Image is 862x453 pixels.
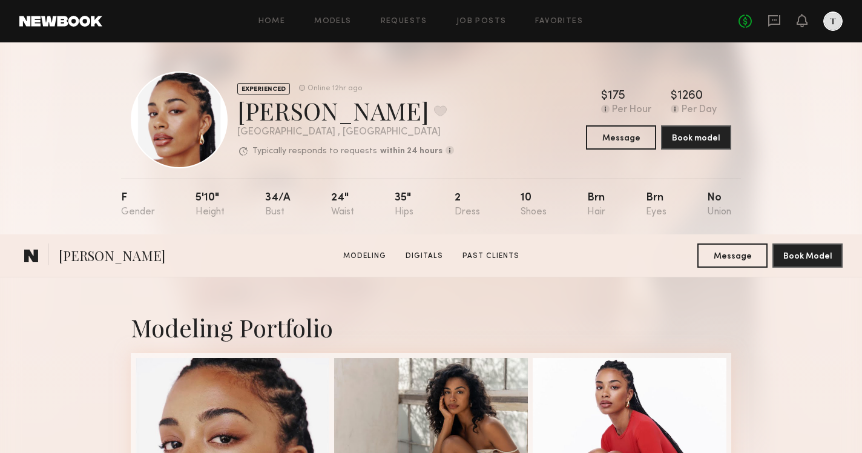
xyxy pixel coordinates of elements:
a: Modeling [338,251,391,262]
div: 34/a [265,193,291,217]
div: 175 [608,90,625,102]
div: Online 12hr ago [308,85,362,93]
div: $ [671,90,677,102]
a: Requests [381,18,427,25]
div: [GEOGRAPHIC_DATA] , [GEOGRAPHIC_DATA] [237,127,454,137]
div: 10 [521,193,547,217]
a: Favorites [535,18,583,25]
a: Past Clients [458,251,524,262]
div: Modeling Portfolio [131,311,731,343]
a: Book Model [772,250,843,260]
div: [PERSON_NAME] [237,94,454,127]
div: 5'10" [196,193,225,217]
button: Message [586,125,656,150]
a: Models [314,18,351,25]
div: No [707,193,731,217]
p: Typically responds to requests [252,147,377,156]
b: within 24 hours [380,147,443,156]
span: [PERSON_NAME] [59,246,165,268]
div: Brn [646,193,666,217]
div: Per Hour [612,105,651,116]
button: Book model [661,125,731,150]
div: 35" [395,193,413,217]
div: $ [601,90,608,102]
div: EXPERIENCED [237,83,290,94]
a: Job Posts [456,18,507,25]
div: F [121,193,155,217]
button: Message [697,243,768,268]
a: Home [258,18,286,25]
div: Brn [587,193,605,217]
a: Digitals [401,251,448,262]
div: 24" [331,193,354,217]
div: Per Day [682,105,717,116]
div: 2 [455,193,480,217]
button: Book Model [772,243,843,268]
div: 1260 [677,90,703,102]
